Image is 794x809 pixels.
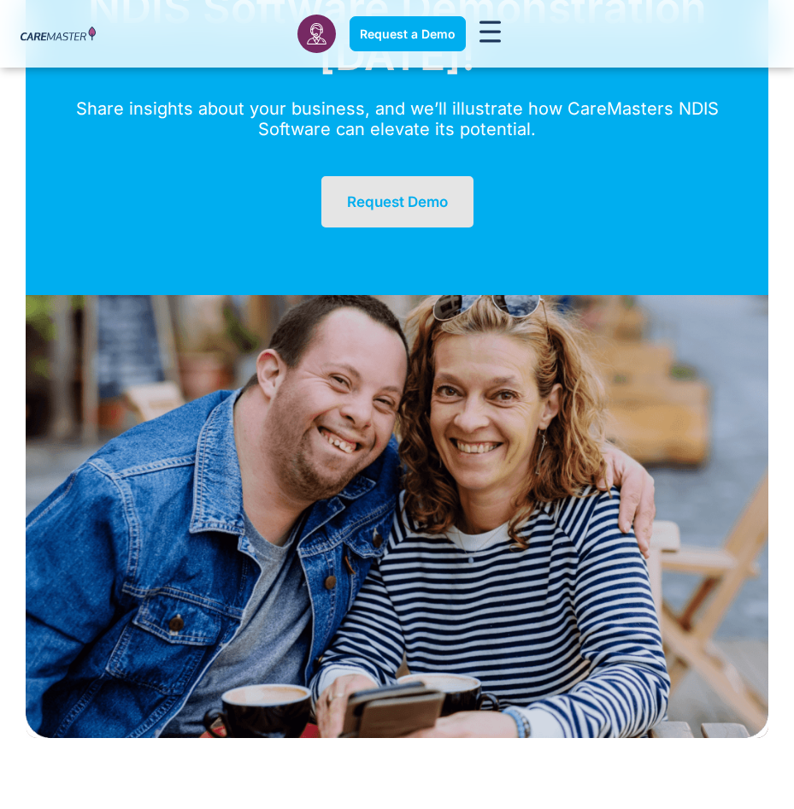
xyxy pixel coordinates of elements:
[74,98,720,139] div: Share insights about your business, and we’ll illustrate how CareMasters NDIS Software can elevat...
[347,193,448,210] span: Request Demo
[21,27,96,43] img: CareMaster Logo
[360,27,456,41] span: Request a Demo
[350,16,466,51] a: Request a Demo
[320,174,475,229] a: Request Demo
[479,21,501,46] div: Menu Toggle
[26,295,768,738] img: The CareMaster NDIS Support Worker App empowers support workers with participant data for improve...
